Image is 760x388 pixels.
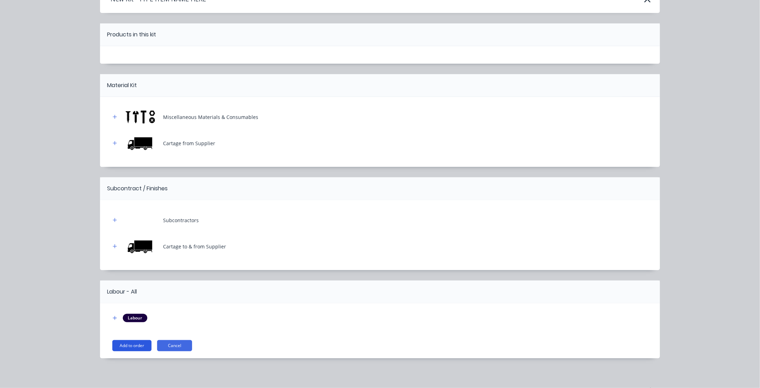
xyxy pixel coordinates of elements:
[163,217,199,224] div: Subcontractors
[157,340,192,351] button: Cancel
[107,184,168,193] div: Subcontract / Finishes
[107,81,137,90] div: Material Kit
[163,140,215,147] div: Cartage from Supplier
[123,314,147,322] div: Labour
[163,243,226,250] div: Cartage to & from Supplier
[123,134,158,153] img: Cartage from Supplier
[107,288,137,296] div: Labour - All
[112,340,152,351] button: Add to order
[107,30,156,39] div: Products in this kit
[163,113,258,121] div: Miscellaneous Materials & Consumables
[123,237,158,256] img: Cartage to & from Supplier
[123,107,158,127] img: Miscellaneous Materials & Consumables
